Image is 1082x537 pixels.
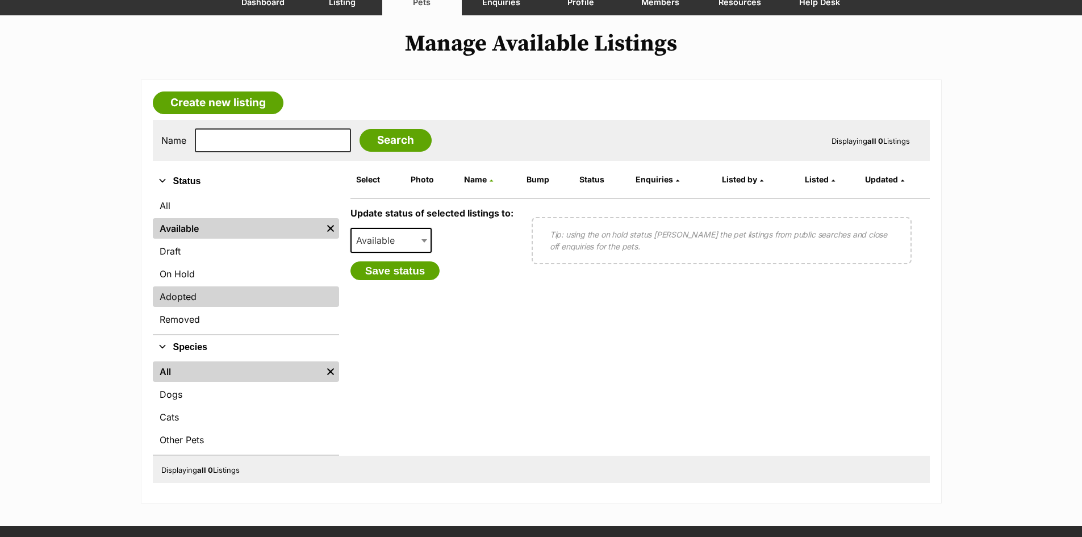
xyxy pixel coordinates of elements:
[153,359,339,455] div: Species
[153,174,339,189] button: Status
[153,264,339,284] a: On Hold
[464,174,493,184] a: Name
[153,91,283,114] a: Create new listing
[153,309,339,330] a: Removed
[350,228,432,253] span: Available
[352,232,406,248] span: Available
[722,174,763,184] a: Listed by
[722,174,757,184] span: Listed by
[153,384,339,405] a: Dogs
[575,170,630,189] th: Status
[153,218,322,239] a: Available
[350,207,513,219] label: Update status of selected listings to:
[153,286,339,307] a: Adopted
[350,261,440,281] button: Save status
[322,361,339,382] a: Remove filter
[805,174,829,184] span: Listed
[153,340,339,355] button: Species
[153,195,339,216] a: All
[322,218,339,239] a: Remove filter
[360,129,432,152] input: Search
[636,174,679,184] a: Enquiries
[161,135,186,145] label: Name
[464,174,487,184] span: Name
[867,136,883,145] strong: all 0
[865,174,904,184] a: Updated
[636,174,673,184] span: translation missing: en.admin.listings.index.attributes.enquiries
[352,170,405,189] th: Select
[153,430,339,450] a: Other Pets
[406,170,458,189] th: Photo
[197,465,213,474] strong: all 0
[153,241,339,261] a: Draft
[865,174,898,184] span: Updated
[153,407,339,427] a: Cats
[805,174,835,184] a: Listed
[153,361,322,382] a: All
[161,465,240,474] span: Displaying Listings
[832,136,910,145] span: Displaying Listings
[522,170,574,189] th: Bump
[153,193,339,334] div: Status
[550,228,893,252] p: Tip: using the on hold status [PERSON_NAME] the pet listings from public searches and close off e...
